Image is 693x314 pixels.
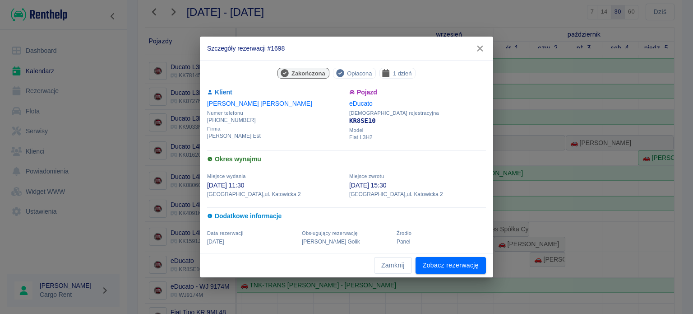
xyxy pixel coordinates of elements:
p: [DATE] 15:30 [349,181,486,190]
span: 1 dzień [389,69,416,78]
p: [DATE] 11:30 [207,181,344,190]
a: [PERSON_NAME] [PERSON_NAME] [207,100,312,107]
p: [GEOGRAPHIC_DATA] , ul. Katowicka 2 [207,190,344,198]
h6: Klient [207,88,344,97]
span: Zakończona [288,69,329,78]
span: Firma [207,126,344,132]
p: [DATE] [207,238,296,246]
h2: Szczegóły rezerwacji #1698 [200,37,493,60]
h6: Pojazd [349,88,486,97]
span: Opłacona [343,69,375,78]
p: KR8SE10 [349,116,486,126]
span: [DEMOGRAPHIC_DATA] rejestracyjna [349,110,486,116]
span: Model [349,127,486,133]
button: Zamknij [374,257,412,274]
span: Miejsce wydania [207,173,246,179]
p: Fiat L3H2 [349,133,486,141]
p: Panel [397,238,486,246]
h6: Okres wynajmu [207,155,486,164]
span: Numer telefonu [207,110,344,116]
span: Miejsce zwrotu [349,173,384,179]
p: [PHONE_NUMBER] [207,116,344,124]
a: eDucato [349,100,373,107]
p: [PERSON_NAME] Est [207,132,344,140]
h6: Dodatkowe informacje [207,211,486,221]
span: Data rezerwacji [207,230,244,236]
span: Obsługujący rezerwację [302,230,358,236]
p: [GEOGRAPHIC_DATA] , ul. Katowicka 2 [349,190,486,198]
a: Zobacz rezerwację [416,257,486,274]
p: [PERSON_NAME] Golik [302,238,391,246]
span: Żrodło [397,230,411,236]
